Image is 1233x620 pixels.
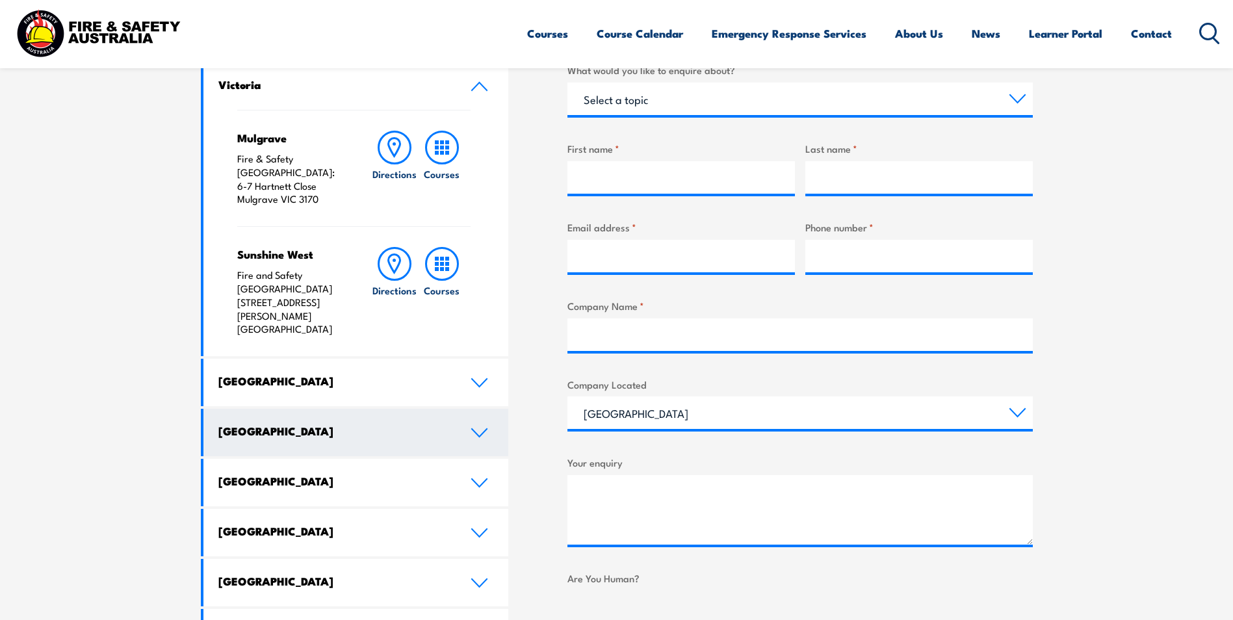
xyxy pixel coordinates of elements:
p: Fire and Safety [GEOGRAPHIC_DATA] [STREET_ADDRESS][PERSON_NAME] [GEOGRAPHIC_DATA] [237,268,346,336]
a: Courses [419,131,465,206]
label: Company Located [567,377,1033,392]
label: What would you like to enquire about? [567,62,1033,77]
a: [GEOGRAPHIC_DATA] [203,409,509,456]
h4: Victoria [218,77,451,92]
a: Learner Portal [1029,16,1102,51]
a: Contact [1131,16,1172,51]
a: News [972,16,1000,51]
a: [GEOGRAPHIC_DATA] [203,559,509,606]
h4: Sunshine West [237,247,346,261]
label: Your enquiry [567,455,1033,470]
a: About Us [895,16,943,51]
h4: [GEOGRAPHIC_DATA] [218,374,451,388]
h6: Courses [424,167,460,181]
p: Fire & Safety [GEOGRAPHIC_DATA]: 6-7 Hartnett Close Mulgrave VIC 3170 [237,152,346,206]
a: Victoria [203,62,509,110]
a: [GEOGRAPHIC_DATA] [203,509,509,556]
h4: [GEOGRAPHIC_DATA] [218,424,451,438]
h4: [GEOGRAPHIC_DATA] [218,574,451,588]
a: Emergency Response Services [712,16,866,51]
h6: Directions [372,283,417,297]
h4: Mulgrave [237,131,346,145]
label: Are You Human? [567,571,1033,586]
a: Directions [371,131,418,206]
label: Last name [805,141,1033,156]
h4: [GEOGRAPHIC_DATA] [218,524,451,538]
label: Phone number [805,220,1033,235]
label: Company Name [567,298,1033,313]
a: [GEOGRAPHIC_DATA] [203,459,509,506]
h6: Courses [424,283,460,297]
label: First name [567,141,795,156]
h6: Directions [372,167,417,181]
label: Email address [567,220,795,235]
a: [GEOGRAPHIC_DATA] [203,359,509,406]
a: Course Calendar [597,16,683,51]
a: Courses [419,247,465,336]
a: Courses [527,16,568,51]
h4: [GEOGRAPHIC_DATA] [218,474,451,488]
a: Directions [371,247,418,336]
